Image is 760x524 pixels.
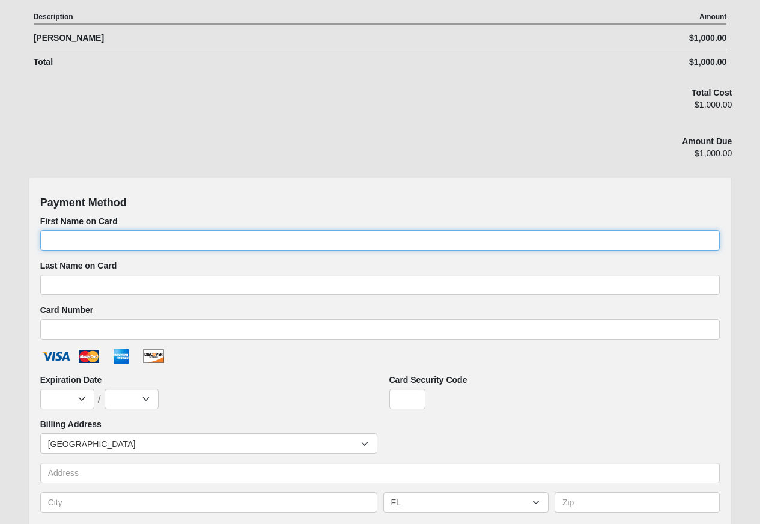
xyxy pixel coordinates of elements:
label: Total Cost [692,87,732,99]
input: City [40,492,377,513]
input: Zip [555,492,720,513]
h4: Payment Method [40,196,720,210]
div: $1,000.00 [553,56,726,69]
strong: Amount [699,13,726,21]
label: First Name on Card [40,215,118,227]
label: Last Name on Card [40,260,117,272]
div: $1,000.00 [553,32,726,44]
span: [GEOGRAPHIC_DATA] [48,434,361,454]
label: Amount Due [682,135,732,147]
strong: Description [34,13,73,21]
label: Card Number [40,304,94,316]
div: $1,000.00 [509,147,732,168]
div: Total [34,56,553,69]
label: Card Security Code [389,374,467,386]
div: $1,000.00 [509,99,732,119]
label: Billing Address [40,418,102,430]
label: Expiration Date [40,374,102,386]
input: Address [40,463,720,483]
div: [PERSON_NAME] [34,32,553,44]
span: / [98,394,101,404]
